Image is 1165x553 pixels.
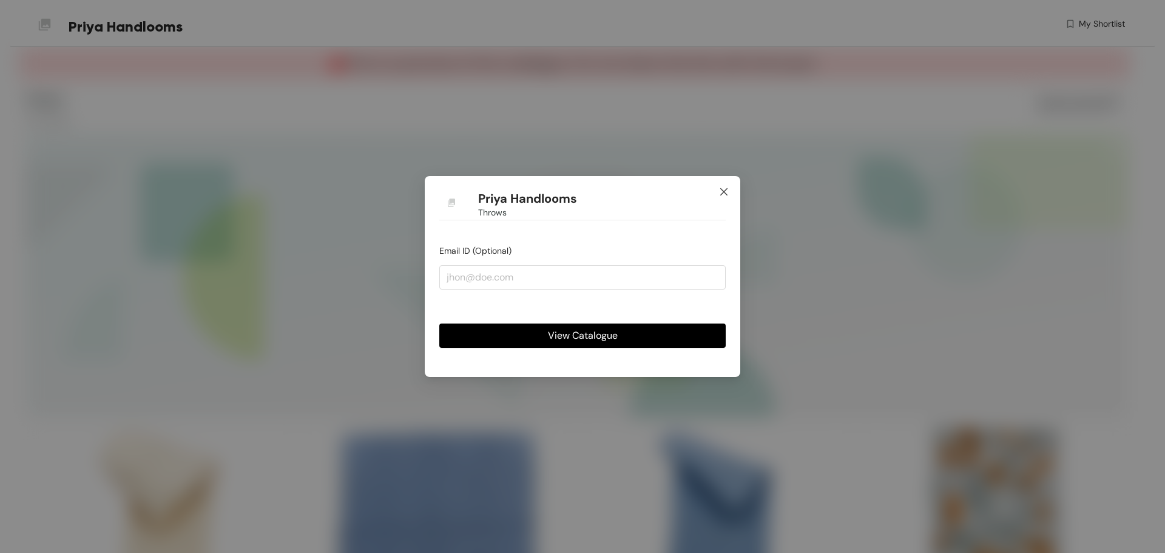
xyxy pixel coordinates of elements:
[478,206,507,219] span: Throws
[439,191,464,215] img: Buyer Portal
[478,191,577,206] h1: Priya Handlooms
[548,328,618,343] span: View Catalogue
[439,324,726,348] button: View Catalogue
[707,176,740,209] button: Close
[719,187,729,197] span: close
[439,245,512,256] span: Email ID (Optional)
[439,265,726,290] input: jhon@doe.com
